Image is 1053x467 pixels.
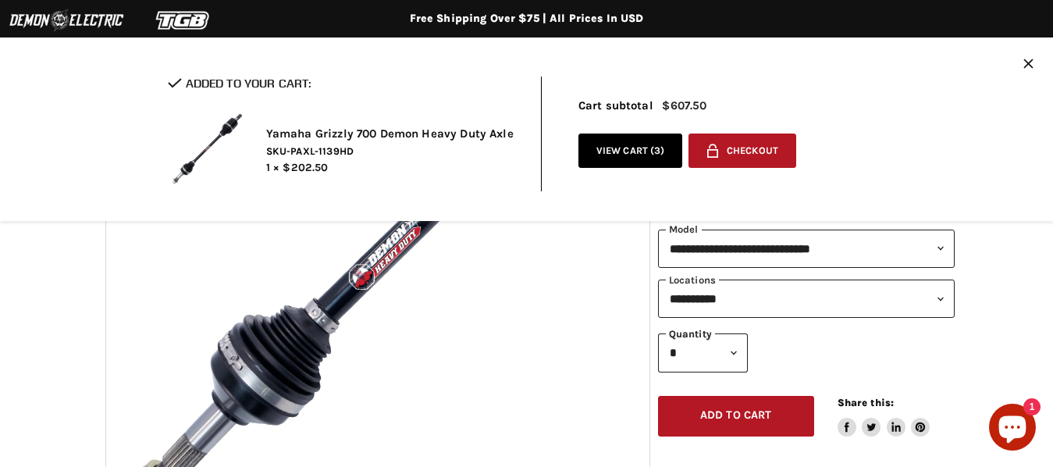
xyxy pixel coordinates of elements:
button: Close [1023,59,1033,72]
span: Add to cart [700,408,772,422]
form: cart checkout [682,134,796,174]
span: $607.50 [662,99,706,112]
button: Add to cart [658,396,814,437]
span: 1 × [266,161,279,174]
aside: Share this: [838,396,930,437]
img: Yamaha Grizzly 700 Demon Heavy Duty Axle [168,110,246,188]
select: Quantity [658,333,748,372]
h2: Yamaha Grizzly 700 Demon Heavy Duty Axle [266,127,518,142]
inbox-online-store-chat: Shopify online store chat [984,404,1041,455]
span: Share this: [838,397,894,408]
span: Checkout [727,145,778,157]
span: 3 [654,144,660,156]
select: modal-name [658,230,955,268]
select: keys [658,280,955,318]
a: View cart (3) [578,134,683,169]
span: SKU-PAXL-1139HD [266,144,518,159]
img: Demon Electric Logo 2 [8,5,125,35]
h2: Added to your cart: [168,77,518,90]
span: Cart subtotal [578,98,653,112]
img: TGB Logo 2 [125,5,242,35]
span: $202.50 [283,161,328,174]
button: Checkout [688,134,796,169]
